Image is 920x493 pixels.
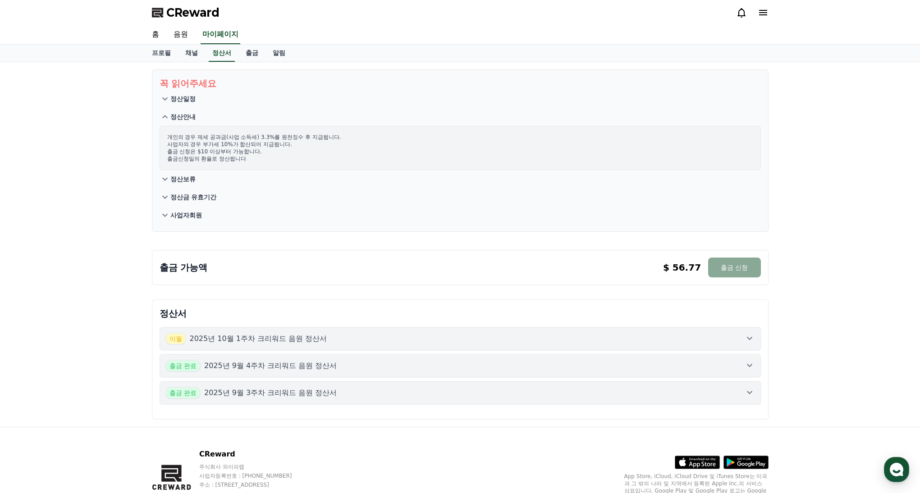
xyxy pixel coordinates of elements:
a: CReward [152,5,220,20]
button: 출금 신청 [708,258,760,277]
button: 출금 완료 2025년 9월 4주차 크리워드 음원 정산서 [160,354,761,378]
a: 알림 [265,45,293,62]
p: 정산서 [160,307,761,320]
p: 정산일정 [170,94,196,103]
p: 주식회사 와이피랩 [199,463,309,470]
a: Messages [60,286,116,309]
button: 사업자회원 [160,206,761,224]
p: 2025년 9월 4주차 크리워드 음원 정산서 [204,360,337,371]
p: 정산보류 [170,175,196,184]
button: 출금 완료 2025년 9월 3주차 크리워드 음원 정산서 [160,381,761,405]
p: 출금 가능액 [160,261,208,274]
p: 2025년 10월 1주차 크리워드 음원 정산서 [190,333,327,344]
a: 채널 [178,45,205,62]
span: Settings [133,299,156,307]
button: 정산보류 [160,170,761,188]
p: 2025년 9월 3주차 크리워드 음원 정산서 [204,387,337,398]
span: 이월 [165,333,186,345]
p: 정산안내 [170,112,196,121]
a: 출금 [238,45,265,62]
a: 프로필 [145,45,178,62]
button: 이월 2025년 10월 1주차 크리워드 음원 정산서 [160,327,761,350]
span: Home [23,299,39,307]
p: 주소 : [STREET_ADDRESS] [199,481,309,488]
p: 사업자등록번호 : [PHONE_NUMBER] [199,472,309,479]
button: 정산안내 [160,108,761,126]
span: 출금 완료 [165,387,201,399]
a: Home [3,286,60,309]
a: 정산서 [209,45,235,62]
span: CReward [166,5,220,20]
p: 사업자회원 [170,211,202,220]
a: 홈 [145,25,166,44]
button: 정산일정 [160,90,761,108]
p: CReward [199,449,309,460]
a: Settings [116,286,173,309]
span: 출금 완료 [165,360,201,372]
p: $ 56.77 [663,261,701,274]
button: 정산금 유효기간 [160,188,761,206]
p: 꼭 읽어주세요 [160,77,761,90]
a: 음원 [166,25,195,44]
p: 개인의 경우 제세 공과금(사업 소득세) 3.3%를 원천징수 후 지급됩니다. 사업자의 경우 부가세 10%가 합산되어 지급됩니다. 출금 신청은 $10 이상부터 가능합니다. 출금신... [167,134,753,162]
a: 마이페이지 [201,25,240,44]
span: Messages [75,300,101,307]
p: 정산금 유효기간 [170,193,217,202]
